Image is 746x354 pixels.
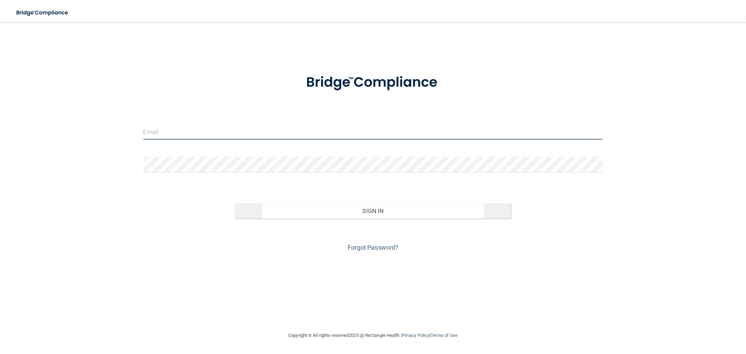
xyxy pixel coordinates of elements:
a: Terms of Use [431,333,457,338]
img: bridge_compliance_login_screen.278c3ca4.svg [10,6,75,20]
a: Forgot Password? [348,244,399,251]
input: Email [143,124,603,140]
div: Copyright © All rights reserved 2025 @ Rectangle Health | | [246,324,501,347]
button: Sign In [235,203,511,219]
img: bridge_compliance_login_screen.278c3ca4.svg [292,64,455,101]
a: Privacy Policy [402,333,429,338]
